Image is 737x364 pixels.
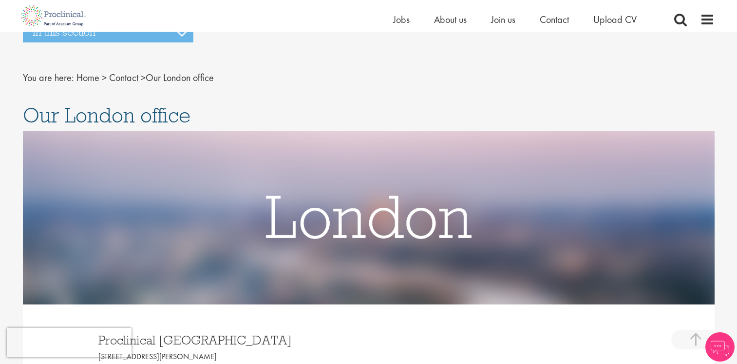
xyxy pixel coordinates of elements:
[393,13,410,26] a: Jobs
[141,71,146,84] span: >
[23,71,74,84] span: You are here:
[705,332,735,362] img: Chatbot
[540,13,569,26] a: Contact
[98,334,361,346] h3: Proclinical [GEOGRAPHIC_DATA]
[491,13,515,26] a: Join us
[102,71,107,84] span: >
[76,71,214,84] span: Our London office
[109,71,138,84] a: breadcrumb link to Contact
[434,13,467,26] a: About us
[7,328,132,357] iframe: reCAPTCHA
[76,71,99,84] a: breadcrumb link to Home
[593,13,637,26] a: Upload CV
[23,102,190,128] span: Our London office
[23,22,193,42] h3: In this section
